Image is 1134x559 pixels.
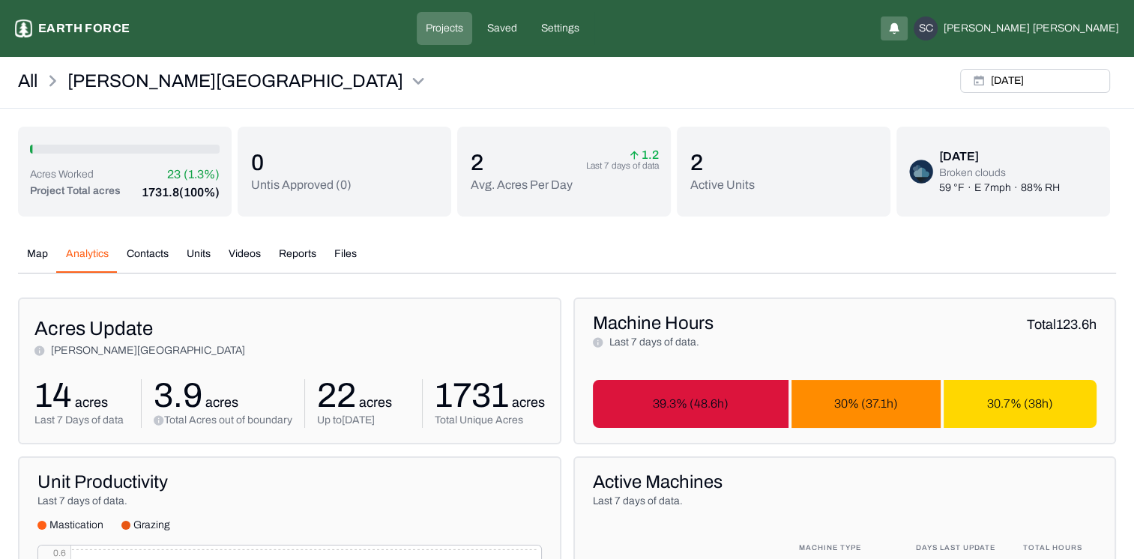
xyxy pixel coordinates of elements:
p: 0 [251,149,352,176]
p: Acres Worked [30,167,94,182]
div: [DATE] [939,148,1060,166]
p: 59 °F [939,181,965,196]
p: Acres Update [34,314,545,343]
a: Saved [478,12,526,45]
p: Last 7 days of data. [603,335,699,350]
p: Last 7 Days of data [34,413,129,428]
p: Machine Hours [593,311,714,335]
button: 30% (37.1h) [791,380,941,428]
p: [PERSON_NAME][GEOGRAPHIC_DATA] [67,69,403,93]
span: [PERSON_NAME] [1033,21,1119,36]
button: Reports [270,247,325,273]
p: 14 [34,379,72,413]
p: 22 [317,379,356,413]
p: Projects [426,21,463,36]
p: Up to [DATE] [317,413,409,428]
a: Projects [417,12,472,45]
p: 30% (37.1h) [834,395,898,413]
p: 3.9 [154,379,202,413]
p: Untis Approved ( 0 ) [251,176,352,194]
p: Last 7 days of data. [593,494,1097,509]
button: Files [325,247,366,273]
button: [DATE] [960,69,1110,93]
span: [PERSON_NAME] [944,21,1030,36]
p: 1731.8 (100%) [142,184,220,202]
p: · [1014,181,1018,196]
img: arrow [630,151,639,160]
div: SC [914,16,938,40]
tspan: 0.6 [53,548,66,558]
p: acres [202,392,238,413]
p: Earth force [38,19,130,37]
button: 39.3% (48.6h) [593,380,788,428]
p: Settings [541,21,579,36]
img: earthforce-logo-white-uG4MPadI.svg [15,19,32,37]
span: Mastication [49,518,103,533]
div: Unit Productivity [37,470,542,494]
p: 39.3% (48.6h) [653,395,729,413]
div: Active Machines [593,470,1097,494]
p: Total 123.6 h [1027,314,1097,335]
p: acres [356,392,392,413]
a: All [18,69,37,93]
button: 30.7% (38h) [944,380,1097,428]
button: SC[PERSON_NAME][PERSON_NAME] [914,16,1119,40]
p: Active Units [690,176,755,194]
button: Videos [220,247,270,273]
span: Grazing [133,518,170,533]
button: Units [178,247,220,273]
p: 88% RH [1021,181,1060,196]
p: Total Unique Acres [435,413,545,428]
p: Broken clouds [939,166,1060,181]
p: acres [72,392,108,413]
button: Analytics [57,247,118,273]
p: E 7mph [974,181,1011,196]
p: Project Total acres [30,184,121,202]
p: Total Acres out of boundary [164,413,292,428]
p: 1.2 [630,151,659,160]
button: Map [18,247,57,273]
p: 2 [690,149,755,176]
p: Saved [487,21,517,36]
button: Contacts [118,247,178,273]
p: 30.7% (38h) [987,395,1053,413]
a: Settings [532,12,588,45]
p: Last 7 days of data [586,160,659,172]
p: · [968,181,971,196]
p: acres [509,392,545,413]
img: broken-clouds-night-D27faUOw.png [909,160,933,184]
p: 2 [471,149,573,176]
p: Last 7 days of data. [37,494,542,509]
p: 1731 [435,379,509,413]
p: Avg. Acres Per Day [471,176,573,194]
p: [PERSON_NAME][GEOGRAPHIC_DATA] [51,343,245,358]
p: 23 [167,166,181,184]
p: (1.3%) [184,166,220,184]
